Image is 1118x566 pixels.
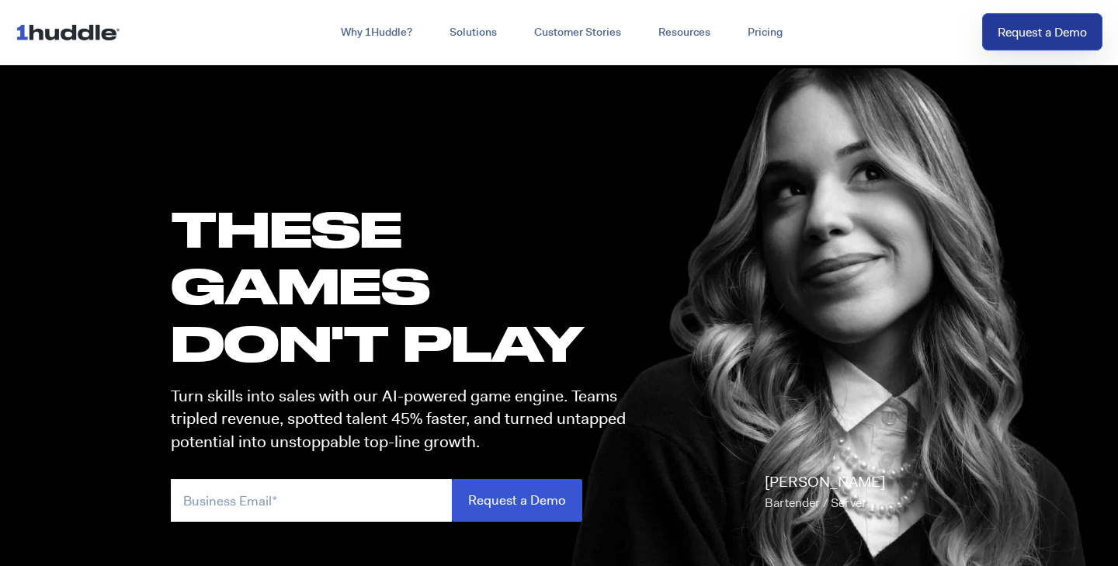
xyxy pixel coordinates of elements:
img: ... [16,17,127,47]
a: Resources [640,19,729,47]
input: Business Email* [171,479,452,522]
a: Customer Stories [516,19,640,47]
p: [PERSON_NAME] [765,471,885,515]
a: Why 1Huddle? [322,19,431,47]
input: Request a Demo [452,479,582,522]
a: Pricing [729,19,801,47]
span: Bartender / Server [765,495,866,511]
a: Request a Demo [982,13,1102,51]
p: Turn skills into sales with our AI-powered game engine. Teams tripled revenue, spotted talent 45%... [171,385,640,453]
a: Solutions [431,19,516,47]
h1: these GAMES DON'T PLAY [171,200,640,371]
